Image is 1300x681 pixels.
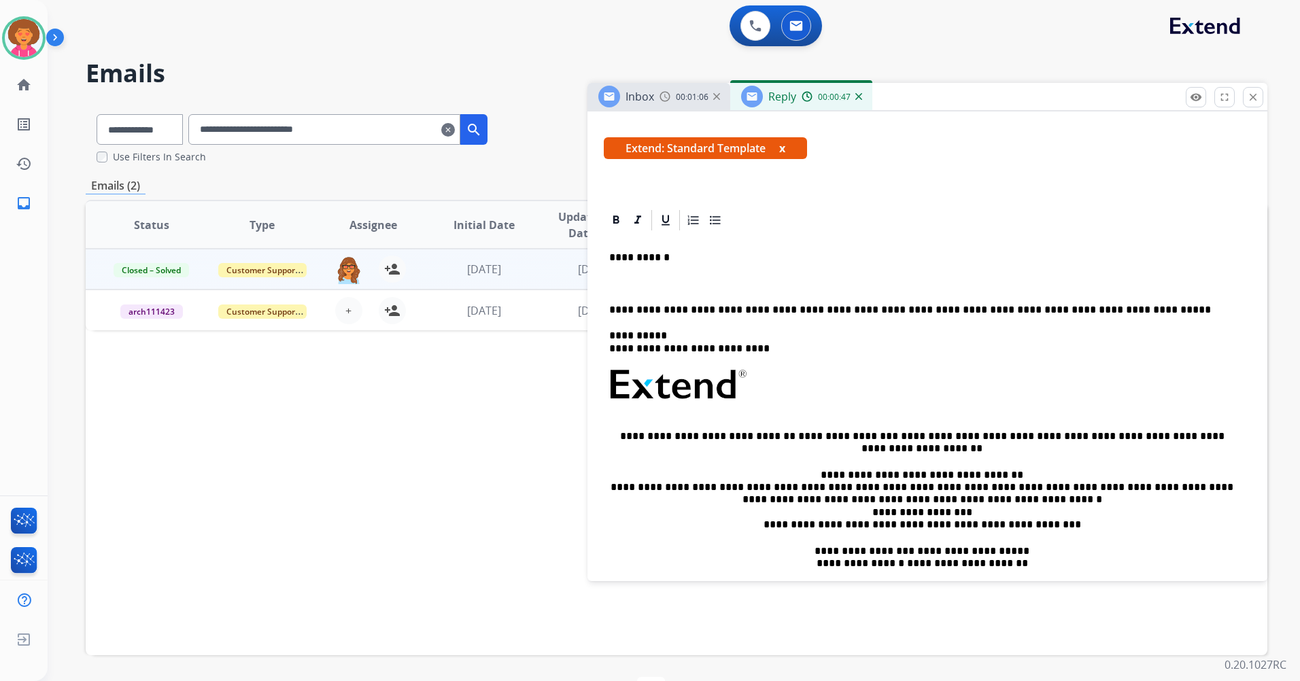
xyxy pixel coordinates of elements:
div: Bullet List [705,210,725,230]
mat-icon: fullscreen [1218,91,1231,103]
img: agent-avatar [335,256,362,284]
div: Italic [628,210,648,230]
span: [DATE] [467,303,501,318]
div: Bold [606,210,626,230]
span: Customer Support [218,304,307,319]
span: Assignee [349,217,397,233]
mat-icon: remove_red_eye [1190,91,1202,103]
span: Closed – Solved [114,263,189,277]
mat-icon: list_alt [16,116,32,133]
span: Type [250,217,275,233]
mat-icon: person_add [384,261,400,277]
span: [DATE] [467,262,501,277]
mat-icon: history [16,156,32,172]
span: [DATE] [578,262,612,277]
span: 00:00:47 [818,92,851,103]
mat-icon: close [1247,91,1259,103]
mat-icon: person_add [384,302,400,319]
button: x [779,140,785,156]
span: arch111423 [120,304,183,319]
span: Status [134,217,169,233]
span: Reply [768,89,796,104]
p: 0.20.1027RC [1225,657,1286,673]
div: Underline [655,210,676,230]
label: Use Filters In Search [113,150,206,164]
mat-icon: clear [441,122,455,138]
span: Initial Date [454,217,515,233]
span: Updated Date [551,209,612,241]
mat-icon: home [16,77,32,93]
button: + [335,297,362,324]
mat-icon: search [466,122,482,138]
p: Emails (2) [86,177,146,194]
div: Ordered List [683,210,704,230]
span: [DATE] [578,303,612,318]
span: Customer Support [218,263,307,277]
span: Extend: Standard Template [604,137,807,159]
mat-icon: inbox [16,195,32,211]
span: Inbox [626,89,654,104]
h2: Emails [86,60,1267,87]
span: 00:01:06 [676,92,708,103]
img: avatar [5,19,43,57]
span: + [345,302,352,319]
